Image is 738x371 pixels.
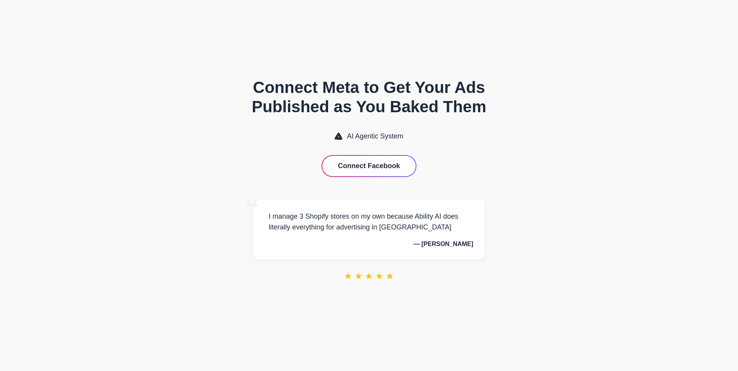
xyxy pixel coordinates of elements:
[347,132,403,140] span: AI Agentic System
[375,271,384,282] span: ★
[265,211,473,233] p: I manage 3 Shopify stores on my own because Ability AI does literally everything for advertising ...
[265,241,473,248] p: — [PERSON_NAME]
[322,156,415,176] button: Connect Facebook
[354,271,363,282] span: ★
[222,78,516,117] h1: Connect Meta to Get Your Ads Published as You Baked Them
[386,271,394,282] span: ★
[344,271,352,282] span: ★
[335,133,342,140] img: AI Agentic System Logo
[365,271,373,282] span: ★
[245,192,259,227] span: “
